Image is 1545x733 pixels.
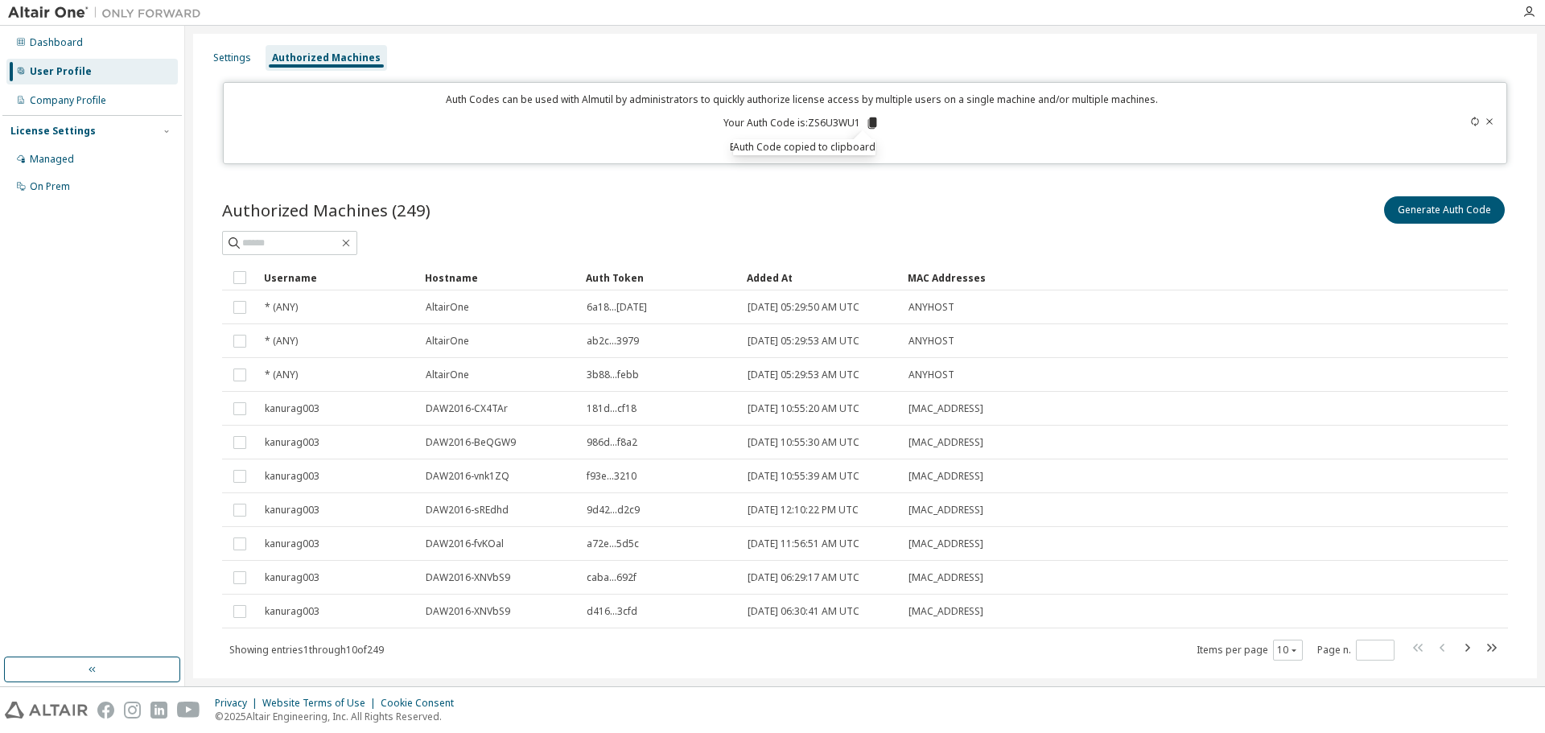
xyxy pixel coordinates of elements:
span: [DATE] 05:29:53 AM UTC [748,335,859,348]
span: 181d...cf18 [587,402,637,415]
span: [DATE] 10:55:39 AM UTC [748,470,859,483]
span: Items per page [1197,640,1303,661]
span: caba...692f [587,571,637,584]
span: AltairOne [426,369,469,381]
span: [DATE] 05:29:53 AM UTC [748,369,859,381]
div: Settings [213,51,251,64]
span: kanurag003 [265,571,319,584]
div: Username [264,265,412,290]
span: Showing entries 1 through 10 of 249 [229,643,384,657]
p: Auth Codes can be used with Almutil by administrators to quickly authorize license access by mult... [233,93,1371,106]
span: 986d...f8a2 [587,436,637,449]
div: User Profile [30,65,92,78]
span: [DATE] 06:29:17 AM UTC [748,571,859,584]
span: d416...3cfd [587,605,637,618]
span: DAW2016-sREdhd [426,504,509,517]
span: ANYHOST [908,301,954,314]
span: DAW2016-XNVbS9 [426,571,510,584]
span: [DATE] 10:55:20 AM UTC [748,402,859,415]
span: f93e...3210 [587,470,637,483]
span: AltairOne [426,335,469,348]
div: Auth Code copied to clipboard [733,139,875,155]
img: facebook.svg [97,702,114,719]
span: kanurag003 [265,537,319,550]
span: AltairOne [426,301,469,314]
button: 10 [1277,644,1299,657]
div: Website Terms of Use [262,697,381,710]
span: Authorized Machines (249) [222,199,431,221]
span: kanurag003 [265,436,319,449]
span: DAW2016-BeQGW9 [426,436,516,449]
span: [DATE] 11:56:51 AM UTC [748,537,859,550]
div: On Prem [30,180,70,193]
img: instagram.svg [124,702,141,719]
span: DAW2016-XNVbS9 [426,605,510,618]
span: [MAC_ADDRESS] [908,504,983,517]
span: [DATE] 12:10:22 PM UTC [748,504,859,517]
span: Page n. [1317,640,1395,661]
span: [DATE] 10:55:30 AM UTC [748,436,859,449]
span: DAW2016-CX4TAr [426,402,508,415]
span: 6a18...[DATE] [587,301,647,314]
img: Altair One [8,5,209,21]
span: ANYHOST [908,335,954,348]
div: Privacy [215,697,262,710]
span: 9d42...d2c9 [587,504,640,517]
span: ANYHOST [908,369,954,381]
img: altair_logo.svg [5,702,88,719]
span: [MAC_ADDRESS] [908,402,983,415]
span: 3b88...febb [587,369,639,381]
span: DAW2016-vnk1ZQ [426,470,509,483]
span: * (ANY) [265,335,298,348]
img: linkedin.svg [150,702,167,719]
span: [MAC_ADDRESS] [908,470,983,483]
div: Authorized Machines [272,51,381,64]
span: kanurag003 [265,605,319,618]
span: a72e...5d5c [587,537,639,550]
button: Generate Auth Code [1384,196,1505,224]
span: DAW2016-fvKOal [426,537,504,550]
p: © 2025 Altair Engineering, Inc. All Rights Reserved. [215,710,463,723]
span: * (ANY) [265,301,298,314]
div: License Settings [10,125,96,138]
div: Cookie Consent [381,697,463,710]
div: Company Profile [30,94,106,107]
span: kanurag003 [265,470,319,483]
p: Your Auth Code is: ZS6U3WU1 [723,116,880,130]
img: youtube.svg [177,702,200,719]
span: [MAC_ADDRESS] [908,537,983,550]
div: Managed [30,153,74,166]
span: kanurag003 [265,402,319,415]
span: kanurag003 [265,504,319,517]
span: [MAC_ADDRESS] [908,571,983,584]
div: Dashboard [30,36,83,49]
div: Hostname [425,265,573,290]
div: Added At [747,265,895,290]
div: Auth Token [586,265,734,290]
span: [DATE] 06:30:41 AM UTC [748,605,859,618]
p: Expires in 7 minutes, 12 seconds [233,140,1371,154]
span: [MAC_ADDRESS] [908,605,983,618]
span: * (ANY) [265,369,298,381]
span: [MAC_ADDRESS] [908,436,983,449]
span: [DATE] 05:29:50 AM UTC [748,301,859,314]
div: MAC Addresses [908,265,1331,290]
span: ab2c...3979 [587,335,639,348]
